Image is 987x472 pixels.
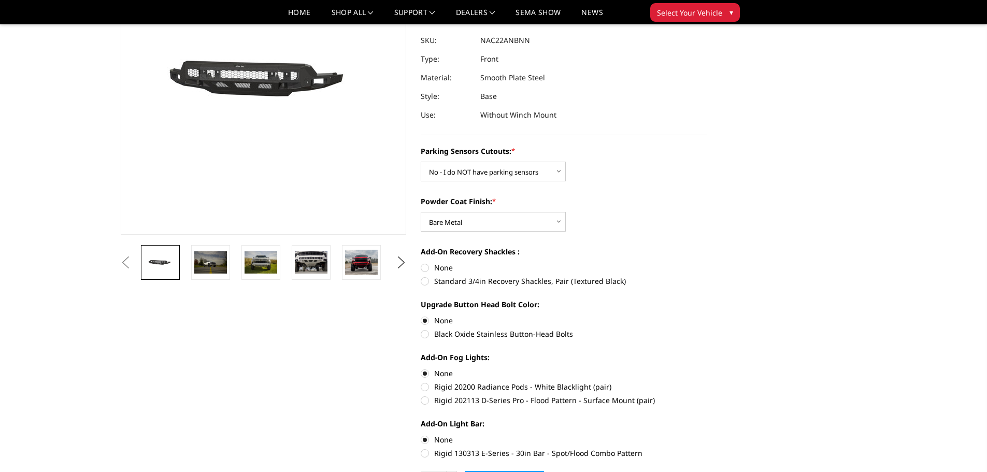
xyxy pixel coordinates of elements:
[421,328,707,339] label: Black Oxide Stainless Button-Head Bolts
[345,250,378,276] img: 2022-2025 Chevrolet Silverado 1500 - Freedom Series - Base Front Bumper (non-winch)
[421,50,473,68] dt: Type:
[421,31,473,50] dt: SKU:
[650,3,740,22] button: Select Your Vehicle
[245,251,277,273] img: 2022-2025 Chevrolet Silverado 1500 - Freedom Series - Base Front Bumper (non-winch)
[480,50,498,68] dd: Front
[421,196,707,207] label: Powder Coat Finish:
[421,87,473,106] dt: Style:
[421,68,473,87] dt: Material:
[421,276,707,287] label: Standard 3/4in Recovery Shackles, Pair (Textured Black)
[421,381,707,392] label: Rigid 20200 Radiance Pods - White Blacklight (pair)
[935,422,987,472] iframe: Chat Widget
[456,9,495,24] a: Dealers
[657,7,722,18] span: Select Your Vehicle
[394,9,435,24] a: Support
[421,448,707,459] label: Rigid 130313 E-Series - 30in Bar - Spot/Flood Combo Pattern
[421,418,707,429] label: Add-On Light Bar:
[421,106,473,124] dt: Use:
[581,9,603,24] a: News
[118,255,134,270] button: Previous
[729,7,733,18] span: ▾
[480,68,545,87] dd: Smooth Plate Steel
[421,299,707,310] label: Upgrade Button Head Bolt Color:
[480,87,497,106] dd: Base
[516,9,561,24] a: SEMA Show
[421,368,707,379] label: None
[421,262,707,273] label: None
[332,9,374,24] a: shop all
[421,395,707,406] label: Rigid 202113 D-Series Pro - Flood Pattern - Surface Mount (pair)
[421,246,707,257] label: Add-On Recovery Shackles :
[393,255,409,270] button: Next
[480,31,530,50] dd: NAC22ANBNN
[421,352,707,363] label: Add-On Fog Lights:
[480,106,556,124] dd: Without Winch Mount
[288,9,310,24] a: Home
[421,146,707,156] label: Parking Sensors Cutouts:
[421,434,707,445] label: None
[295,251,327,273] img: 2022-2025 Chevrolet Silverado 1500 - Freedom Series - Base Front Bumper (non-winch)
[421,315,707,326] label: None
[194,251,227,273] img: 2022-2025 Chevrolet Silverado 1500 - Freedom Series - Base Front Bumper (non-winch)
